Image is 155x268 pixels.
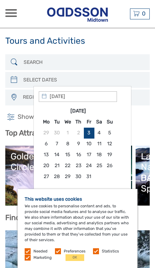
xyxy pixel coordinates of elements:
td: 5 [105,128,115,139]
h5: This website uses cookies [25,196,130,202]
h4: Show filters [5,113,150,121]
td: 28 [52,171,62,182]
label: Preferences [64,249,86,254]
td: 29 [41,128,52,139]
td: 15 [62,150,73,160]
th: We [62,117,73,128]
input: SELECT DATES [20,74,144,86]
th: Fr [84,117,94,128]
td: 20 [41,160,52,171]
td: 27 [41,171,52,182]
td: 21 [52,160,62,171]
th: Sa [94,117,105,128]
span: Show filters [18,113,52,121]
td: 23 [73,160,84,171]
b: Find your tour [5,213,54,222]
td: 22 [62,160,73,171]
button: Open LiveChat chat widget [81,11,89,19]
b: Top Attractions [5,128,58,137]
input: SEARCH [21,56,144,68]
td: 25 [94,160,105,171]
td: 16 [73,150,84,160]
th: Mo [41,117,52,128]
td: 24 [84,160,94,171]
td: 29 [62,171,73,182]
td: 30 [52,128,62,139]
td: 31 [84,171,94,182]
td: 19 [105,150,115,160]
td: 11 [94,139,105,150]
td: 18 [94,150,105,160]
td: 7 [52,139,62,150]
th: Th [73,117,84,128]
td: 8 [62,139,73,150]
td: 13 [41,150,52,160]
td: 9 [73,139,84,150]
label: Marketing [33,255,52,261]
div: We use cookies to personalise content and ads, to provide social media features and to analyse ou... [18,189,137,268]
td: 4 [94,128,105,139]
img: Reykjavik Residence [46,5,108,23]
button: REGION / STARTS FROM [20,92,146,103]
button: OK [66,254,84,261]
th: [DATE] [52,106,105,117]
td: 10 [84,139,94,150]
td: 30 [73,171,84,182]
td: 14 [52,150,62,160]
td: 3 [84,128,94,139]
h1: Tours and Activities [5,36,85,46]
th: Su [105,117,115,128]
td: 2 [73,128,84,139]
td: 6 [41,139,52,150]
th: Tu [52,117,62,128]
td: 1 [62,128,73,139]
td: 26 [105,160,115,171]
span: 0 [141,10,147,17]
p: We're away right now. Please check back later! [10,12,80,18]
td: 12 [105,139,115,150]
div: Golden Circle [11,151,62,172]
label: Statistics [102,249,119,254]
td: 17 [84,150,94,160]
label: Needed [33,249,48,254]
